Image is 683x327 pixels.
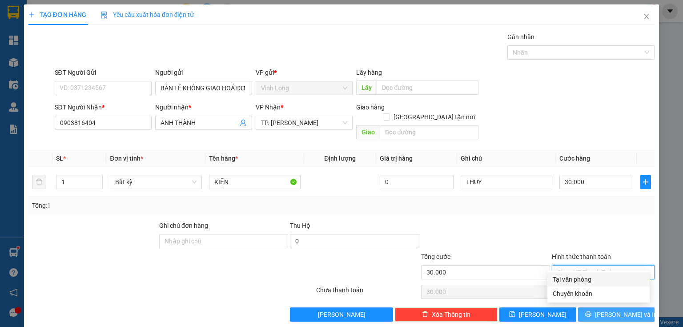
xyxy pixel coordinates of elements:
[8,29,70,41] div: 0932944949
[56,155,63,162] span: SL
[100,12,108,19] img: icon
[509,311,515,318] span: save
[209,155,238,162] span: Tên hàng
[395,307,498,322] button: deleteXóa Thông tin
[55,102,152,112] div: SĐT Người Nhận
[32,175,46,189] button: delete
[432,310,470,319] span: Xóa Thông tin
[261,116,347,129] span: TP. Hồ Chí Minh
[7,57,71,68] div: 20.000
[155,68,252,77] div: Người gửi
[209,175,301,189] input: VD: Bàn, Ghế
[422,311,428,318] span: delete
[110,155,143,162] span: Đơn vị tính
[55,68,152,77] div: SĐT Người Gửi
[76,40,147,52] div: 0917656674
[585,311,591,318] span: printer
[553,289,644,299] div: Chuyển khoản
[578,307,655,322] button: printer[PERSON_NAME] và In
[8,8,21,18] span: Gửi:
[552,253,611,260] label: Hình thức thanh toán
[290,307,393,322] button: [PERSON_NAME]
[356,81,377,95] span: Lấy
[519,310,566,319] span: [PERSON_NAME]
[155,102,252,112] div: Người nhận
[380,125,478,139] input: Dọc đường
[7,58,35,68] span: Thu rồi :
[159,234,288,248] input: Ghi chú đơn hàng
[159,222,208,229] label: Ghi chú đơn hàng
[115,175,196,189] span: Bất kỳ
[28,11,86,18] span: TẠO ĐƠN HÀNG
[32,201,264,210] div: Tổng: 1
[595,310,657,319] span: [PERSON_NAME] và In
[290,222,310,229] span: Thu Hộ
[256,104,281,111] span: VP Nhận
[318,310,366,319] span: [PERSON_NAME]
[499,307,576,322] button: save[PERSON_NAME]
[324,155,356,162] span: Định lượng
[256,68,353,77] div: VP gửi
[507,33,534,40] label: Gán nhãn
[640,175,651,189] button: plus
[261,81,347,95] span: Vĩnh Long
[377,81,478,95] input: Dọc đường
[76,29,147,40] div: LAB BẢO TÍN
[641,178,651,186] span: plus
[315,285,420,301] div: Chưa thanh toán
[390,112,478,122] span: [GEOGRAPHIC_DATA] tận nơi
[380,175,454,189] input: 0
[356,69,382,76] span: Lấy hàng
[100,11,194,18] span: Yêu cầu xuất hóa đơn điện tử
[356,104,385,111] span: Giao hàng
[8,18,70,29] div: QUỐC LÃM
[421,253,450,260] span: Tổng cước
[240,119,247,126] span: user-add
[559,155,590,162] span: Cước hàng
[380,155,413,162] span: Giá trị hàng
[76,8,147,29] div: TP. [PERSON_NAME]
[461,175,552,189] input: Ghi Chú
[28,12,35,18] span: plus
[356,125,380,139] span: Giao
[8,8,70,18] div: Vĩnh Long
[634,4,659,29] button: Close
[553,275,644,284] div: Tại văn phòng
[457,150,556,167] th: Ghi chú
[643,13,650,20] span: close
[76,8,97,18] span: Nhận:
